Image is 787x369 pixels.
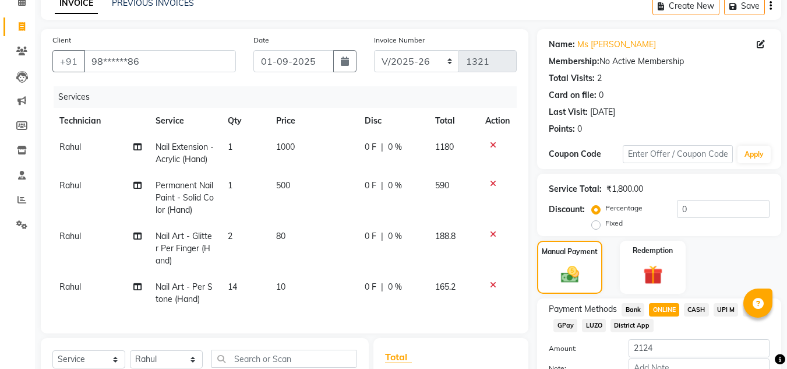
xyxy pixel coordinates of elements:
[542,247,598,257] label: Manual Payment
[743,303,768,317] span: CARD
[428,108,478,134] th: Total
[388,281,402,293] span: 0 %
[269,108,358,134] th: Price
[590,106,615,118] div: [DATE]
[435,231,456,241] span: 188.8
[149,108,221,134] th: Service
[156,142,214,164] span: Nail Extension - Acrylic (Hand)
[59,231,81,241] span: Rahul
[365,230,376,243] span: 0 F
[582,319,606,332] span: LUZO
[637,263,669,287] img: _gift.svg
[622,303,644,317] span: Bank
[549,72,595,85] div: Total Visits:
[549,89,597,101] div: Card on file:
[365,180,376,192] span: 0 F
[597,72,602,85] div: 2
[610,319,654,332] span: District App
[435,282,456,292] span: 165.2
[365,281,376,293] span: 0 F
[381,141,383,153] span: |
[549,203,585,216] div: Discount:
[84,50,236,72] input: Search by Name/Mobile/Email/Code
[388,141,402,153] span: 0 %
[276,231,285,241] span: 80
[365,141,376,153] span: 0 F
[577,38,656,51] a: Ms [PERSON_NAME]
[549,55,770,68] div: No Active Membership
[388,230,402,243] span: 0 %
[385,351,412,363] span: Total
[228,180,232,191] span: 1
[623,145,733,163] input: Enter Offer / Coupon Code
[540,343,619,354] label: Amount:
[549,148,622,160] div: Coupon Code
[374,35,425,45] label: Invoice Number
[228,231,232,241] span: 2
[388,180,402,192] span: 0 %
[276,142,295,152] span: 1000
[54,86,525,108] div: Services
[59,142,81,152] span: Rahul
[52,108,149,134] th: Technician
[605,218,623,229] label: Fixed
[276,180,290,191] span: 500
[358,108,428,134] th: Disc
[156,282,213,304] span: Nail Art - Per Stone (Hand)
[59,282,81,292] span: Rahul
[381,180,383,192] span: |
[253,35,269,45] label: Date
[549,303,617,315] span: Payment Methods
[435,142,454,152] span: 1180
[381,281,383,293] span: |
[52,50,85,72] button: +91
[633,245,673,256] label: Redemption
[381,230,383,243] span: |
[555,264,585,285] img: _cash.svg
[549,55,599,68] div: Membership:
[649,303,679,317] span: ONLINE
[549,183,602,195] div: Service Total:
[577,123,582,135] div: 0
[156,231,212,266] span: Nail Art - Glitter Per Finger (Hand)
[605,203,643,213] label: Percentage
[553,319,577,332] span: GPay
[221,108,269,134] th: Qty
[228,142,232,152] span: 1
[629,339,770,357] input: Amount
[606,183,643,195] div: ₹1,800.00
[549,38,575,51] div: Name:
[59,180,81,191] span: Rahul
[276,282,285,292] span: 10
[228,282,237,292] span: 14
[549,123,575,135] div: Points:
[211,350,357,368] input: Search or Scan
[714,303,739,317] span: UPI M
[599,89,604,101] div: 0
[684,303,709,317] span: CASH
[478,108,517,134] th: Action
[737,146,771,163] button: Apply
[156,180,214,215] span: Permanent Nail Paint - Solid Color (Hand)
[52,35,71,45] label: Client
[435,180,449,191] span: 590
[549,106,588,118] div: Last Visit:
